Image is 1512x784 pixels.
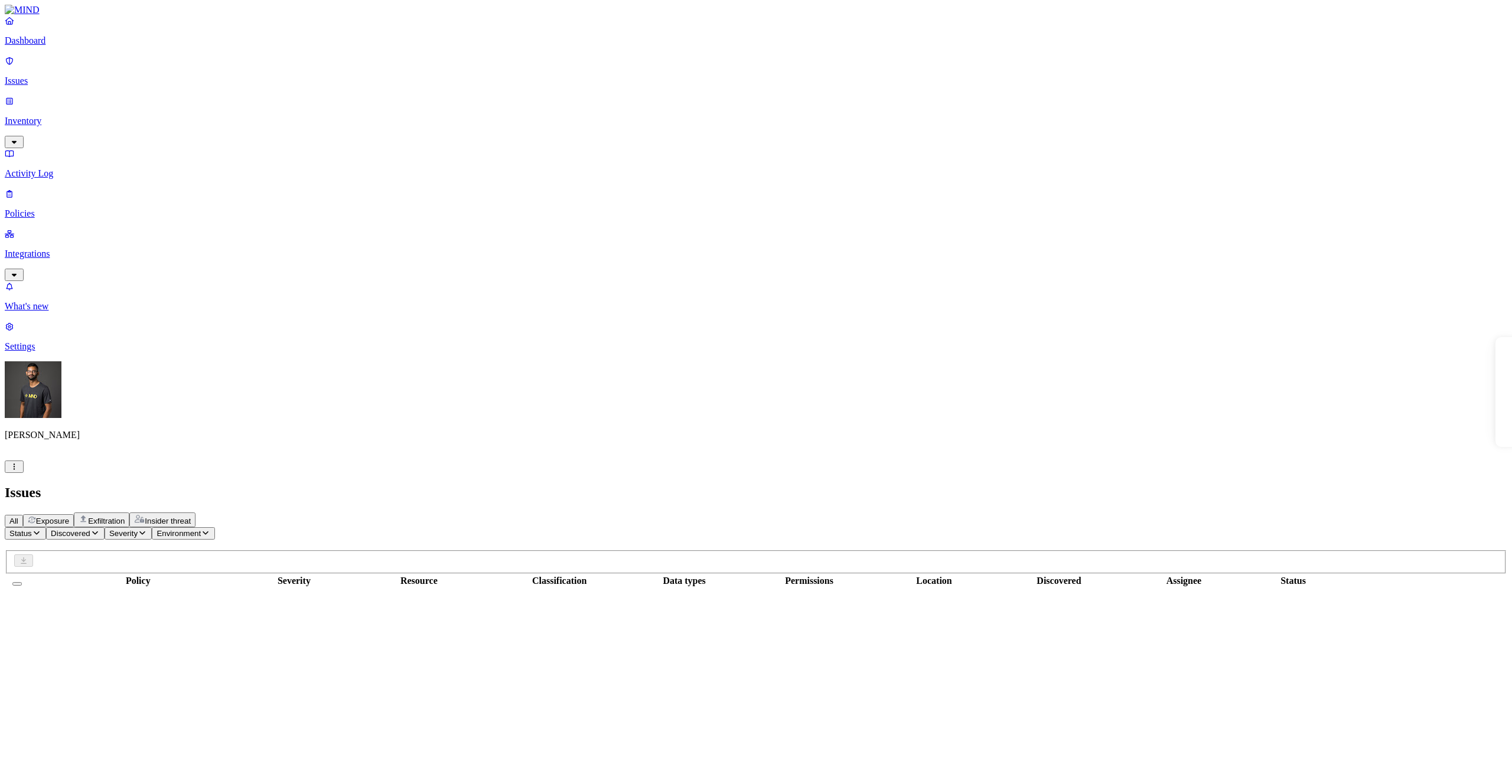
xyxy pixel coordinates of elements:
[5,5,1507,15] a: MIND
[5,341,1507,352] p: Settings
[498,576,620,586] div: Classification
[30,576,246,586] div: Policy
[5,249,1507,259] p: Integrations
[1123,576,1245,586] div: Assignee
[109,529,138,538] span: Severity
[5,35,1507,46] p: Dashboard
[5,15,1507,46] a: Dashboard
[5,208,1507,219] p: Policies
[9,529,32,538] span: Status
[5,485,1507,501] h2: Issues
[5,301,1507,312] p: What's new
[5,96,1507,146] a: Inventory
[9,517,18,525] span: All
[5,281,1507,312] a: What's new
[5,228,1507,279] a: Integrations
[623,576,745,586] div: Data types
[88,517,125,525] span: Exfiltration
[5,361,61,418] img: Amit Cohen
[5,188,1507,219] a: Policies
[342,576,496,586] div: Resource
[5,148,1507,179] a: Activity Log
[249,576,340,586] div: Severity
[5,430,1507,440] p: [PERSON_NAME]
[5,76,1507,86] p: Issues
[873,576,995,586] div: Location
[5,5,40,15] img: MIND
[5,168,1507,179] p: Activity Log
[145,517,191,525] span: Insider threat
[12,582,22,586] button: Select all
[1247,576,1339,586] div: Status
[157,529,201,538] span: Environment
[36,517,69,525] span: Exposure
[998,576,1120,586] div: Discovered
[748,576,870,586] div: Permissions
[5,321,1507,352] a: Settings
[51,529,90,538] span: Discovered
[5,116,1507,126] p: Inventory
[5,55,1507,86] a: Issues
